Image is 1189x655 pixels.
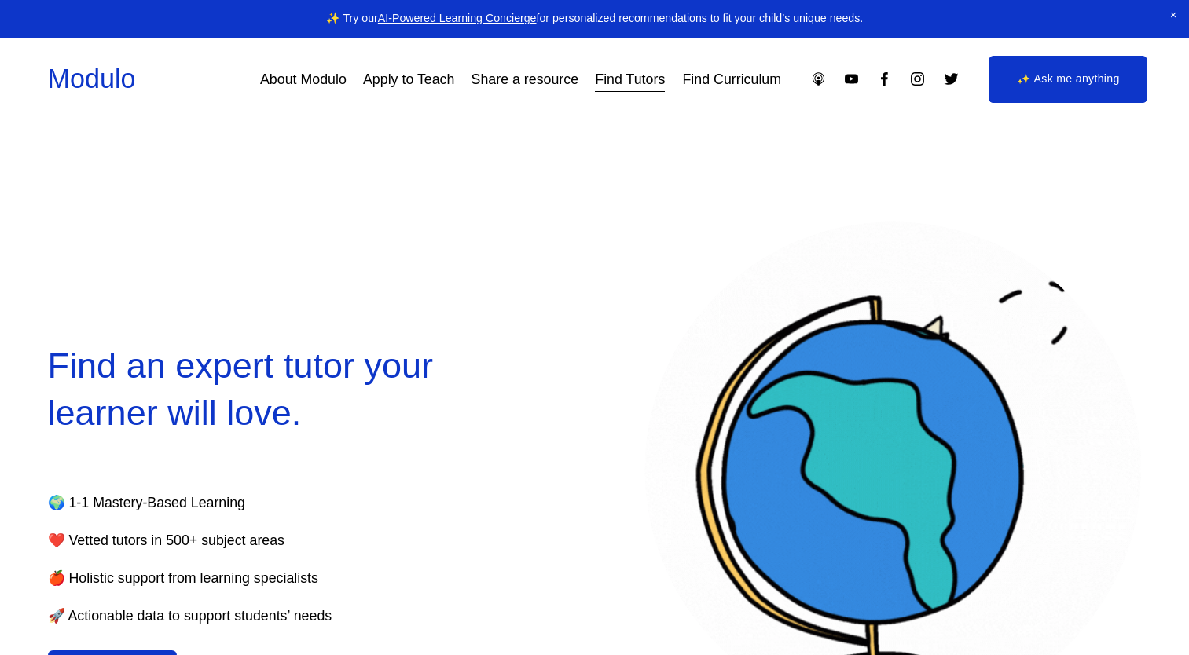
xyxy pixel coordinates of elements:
[909,71,926,87] a: Instagram
[595,65,665,93] a: Find Tutors
[943,71,960,87] a: Twitter
[48,342,545,435] h2: Find an expert tutor your learner will love.
[682,65,781,93] a: Find Curriculum
[48,490,499,515] p: 🌍 1-1 Mastery-Based Learning
[472,65,579,93] a: Share a resource
[48,565,499,591] p: 🍎 Holistic support from learning specialists
[876,71,893,87] a: Facebook
[260,65,347,93] a: About Modulo
[810,71,827,87] a: Apple Podcasts
[48,603,499,628] p: 🚀 Actionable data to support students’ needs
[843,71,860,87] a: YouTube
[989,56,1147,103] a: ✨ Ask me anything
[48,528,499,553] p: ❤️ Vetted tutors in 500+ subject areas
[363,65,454,93] a: Apply to Teach
[378,12,537,24] a: AI-Powered Learning Concierge
[48,64,136,93] a: Modulo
